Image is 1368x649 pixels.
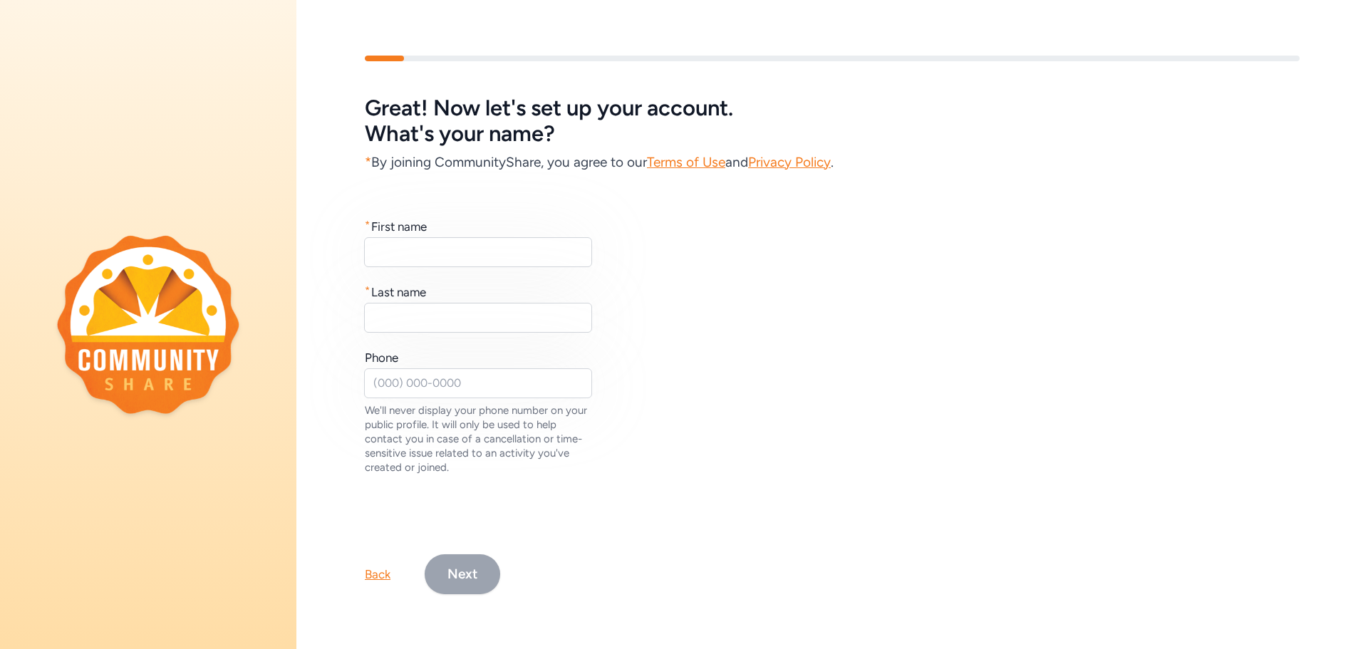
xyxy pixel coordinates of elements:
div: What's your name? [365,121,1300,147]
div: Phone [365,349,398,366]
div: First name [371,218,427,235]
div: We'll never display your phone number on your public profile. It will only be used to help contac... [365,403,593,474]
div: Last name [371,284,426,301]
input: (000) 000-0000 [364,368,592,398]
div: Great! Now let's set up your account. [365,95,1300,121]
div: By joining CommunityShare, you agree to our and . [365,152,1300,172]
img: logo [57,235,239,413]
a: Terms of Use [647,154,725,170]
button: Next [425,554,500,594]
div: Back [365,566,390,583]
a: Privacy Policy [748,154,831,170]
